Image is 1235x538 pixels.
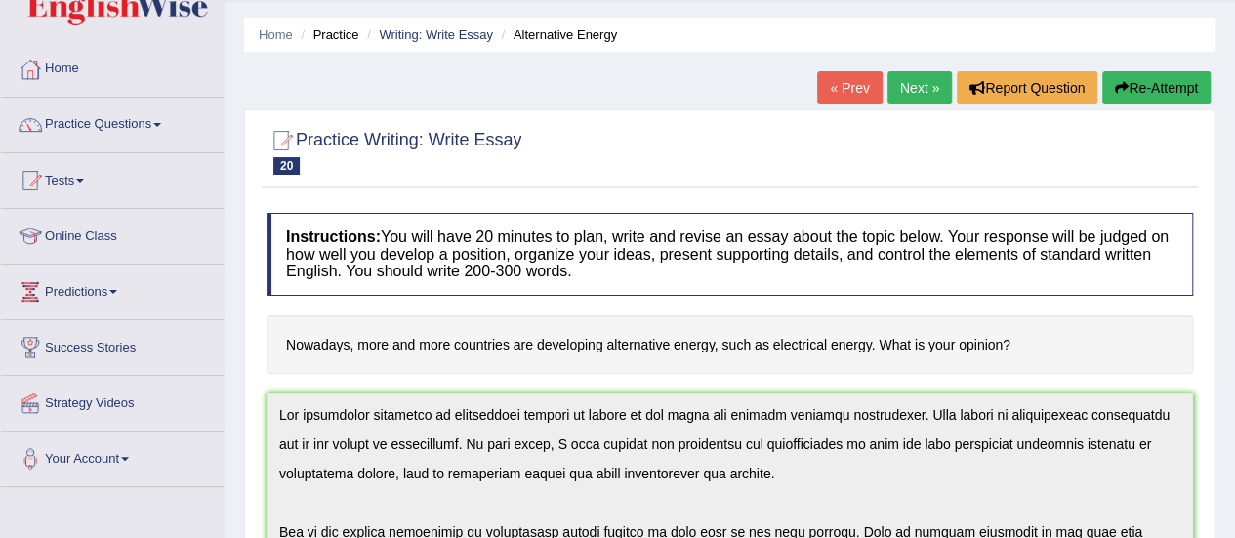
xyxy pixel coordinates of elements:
button: Re-Attempt [1102,71,1211,104]
a: « Prev [817,71,882,104]
h4: Nowadays, more and more countries are developing alternative energy, such as electrical energy. W... [267,315,1193,375]
a: Online Class [1,209,224,258]
a: Next » [887,71,952,104]
a: Writing: Write Essay [379,27,493,42]
a: Tests [1,153,224,202]
button: Report Question [957,71,1097,104]
a: Strategy Videos [1,376,224,425]
span: 20 [273,157,300,175]
a: Home [259,27,293,42]
a: Predictions [1,265,224,313]
h2: Practice Writing: Write Essay [267,126,521,175]
li: Practice [296,25,358,44]
li: Alternative Energy [497,25,617,44]
h4: You will have 20 minutes to plan, write and revise an essay about the topic below. Your response ... [267,213,1193,296]
a: Your Account [1,432,224,480]
b: Instructions: [286,228,381,245]
a: Home [1,42,224,91]
a: Practice Questions [1,98,224,146]
a: Success Stories [1,320,224,369]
